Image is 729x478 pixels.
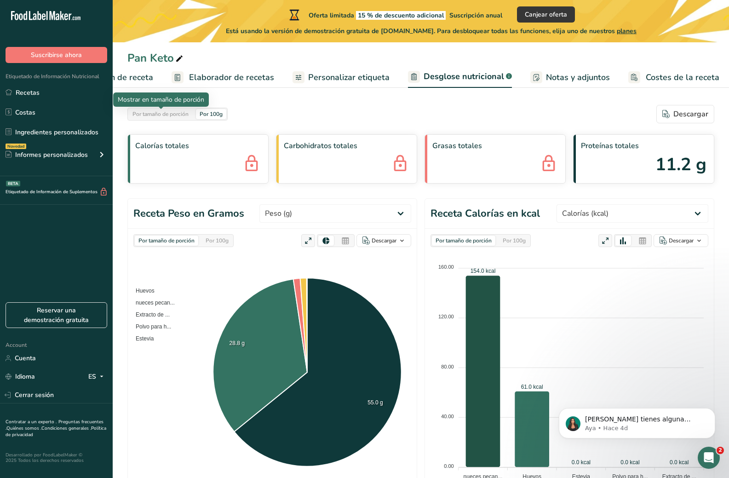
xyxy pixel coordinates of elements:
span: Suscripción anual [449,11,502,20]
iframe: Intercom live chat [698,447,720,469]
span: 2 [717,447,724,454]
span: Personalizar etiqueta [308,71,390,84]
div: Pan Keto [127,50,185,66]
a: Condiciones generales . [41,425,91,432]
span: Carbohidratos totales [284,140,409,151]
a: Elaborador de recetas [172,67,274,88]
span: planes [617,27,637,35]
a: Reservar una demostración gratuita [6,302,107,328]
tspan: 80.00 [441,364,454,369]
span: 11.2 g [655,151,706,178]
button: Descargar [654,234,708,247]
tspan: 160.00 [438,264,454,270]
h1: Receta Peso en Gramos [133,206,244,221]
span: Desglose nutricional [424,70,504,83]
span: nueces pecan... [129,299,175,306]
span: Suscribirse ahora [31,50,82,60]
a: Preguntas frecuentes . [6,419,103,432]
div: Por tamaño de porción [129,109,192,119]
span: Costes de la receta [646,71,719,84]
span: Grasas totales [432,140,558,151]
div: Novedad [6,144,26,149]
span: Calorías totales [135,140,261,151]
div: Por tamaño de porción [135,236,198,246]
div: Oferta limitada [287,9,502,20]
div: Descargar [669,236,694,245]
iframe: Intercom notifications mensaje [545,389,729,453]
button: Canjear oferta [517,6,575,23]
button: Descargar [356,234,411,247]
tspan: 40.00 [441,414,454,419]
button: Descargar [656,105,714,123]
div: Informes personalizados [6,150,88,160]
a: Quiénes somos . [6,425,41,432]
a: Política de privacidad [6,425,106,438]
span: Notas y adjuntos [546,71,610,84]
a: Costes de la receta [628,67,719,88]
button: Suscribirse ahora [6,47,107,63]
h1: Receta Calorías en kcal [431,206,540,221]
a: Personalizar etiqueta [293,67,390,88]
a: Desglose nutricional [408,66,512,88]
div: Por 100g [202,236,232,246]
tspan: 0.00 [444,463,453,469]
span: Canjear oferta [525,10,567,19]
span: Proteínas totales [581,140,706,151]
div: Desarrollado por FoodLabelMaker © 2025 Todos los derechos reservados [6,452,107,463]
span: Polvo para h... [129,323,171,330]
span: Huevos [129,288,155,294]
span: 15 % de descuento adicional [356,11,446,20]
div: Por 100g [499,236,529,246]
div: Descargar [372,236,396,245]
span: Está usando la versión de demostración gratuita de [DOMAIN_NAME]. Para desbloquear todas las func... [226,26,637,36]
a: Contratar a un experto . [6,419,57,425]
a: Notas y adjuntos [530,67,610,88]
div: Descargar [662,109,708,120]
div: Por tamaño de porción [432,236,495,246]
span: Elaborador de recetas [189,71,274,84]
div: BETA [6,181,20,186]
a: Idioma [6,369,35,385]
div: ES [88,371,107,382]
span: Extracto de ... [129,311,170,318]
tspan: 120.00 [438,314,454,319]
div: Mostrar en tamaño de porción [118,95,204,104]
div: Por 100g [196,109,226,119]
span: Estevia [129,335,154,342]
